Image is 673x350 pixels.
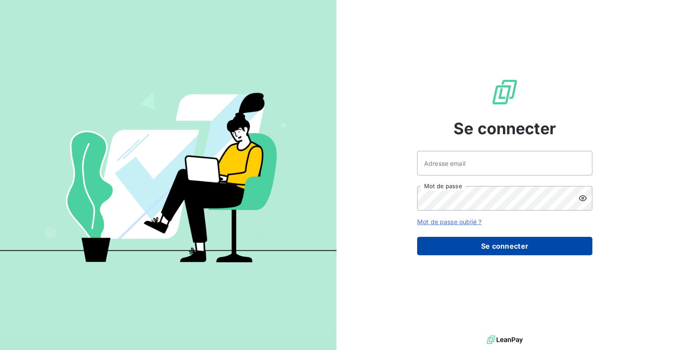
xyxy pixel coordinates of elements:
img: logo [487,333,523,346]
img: Logo LeanPay [491,78,519,106]
span: Se connecter [453,117,556,140]
input: placeholder [417,151,592,175]
a: Mot de passe oublié ? [417,218,482,225]
button: Se connecter [417,237,592,255]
